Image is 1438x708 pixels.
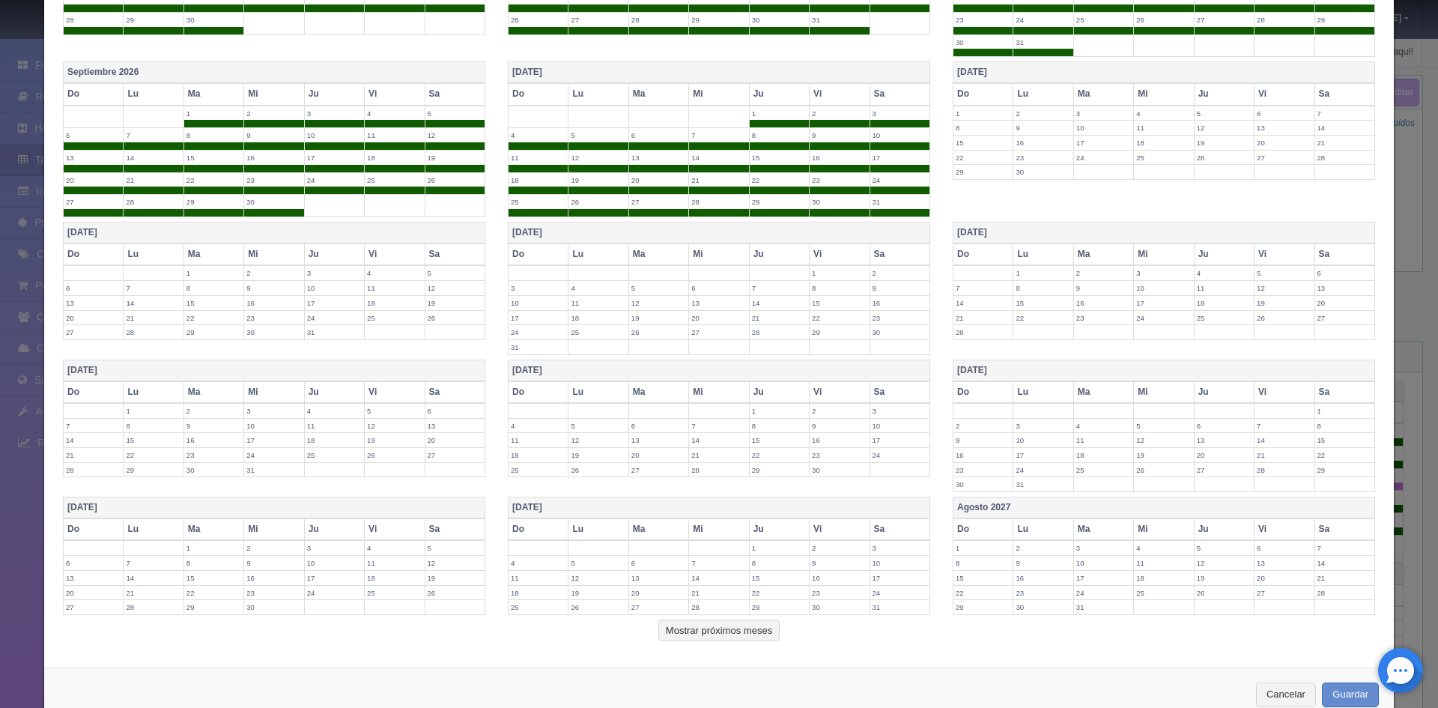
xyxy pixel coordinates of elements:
label: 20 [1315,296,1374,310]
label: 29 [810,325,869,339]
label: 21 [64,448,123,462]
label: 15 [184,296,243,310]
label: 13 [1315,281,1374,295]
label: 16 [1074,296,1133,310]
label: 2 [1074,266,1133,280]
label: 19 [425,296,485,310]
label: 19 [365,433,424,447]
label: 31 [509,340,568,354]
label: 14 [124,151,183,165]
label: 31 [305,325,364,339]
label: 19 [568,173,628,187]
label: 21 [1315,136,1374,150]
label: 6 [425,404,485,418]
label: 5 [629,281,688,295]
label: 19 [1255,296,1314,310]
label: 13 [1255,121,1314,135]
label: 13 [689,296,748,310]
label: 2 [810,541,869,555]
label: 16 [184,433,243,447]
label: 10 [509,296,568,310]
label: 25 [365,311,424,325]
label: 30 [870,325,929,339]
label: 3 [870,541,929,555]
label: 3 [305,106,364,121]
label: 2 [953,419,1013,433]
label: 19 [629,311,688,325]
label: 28 [689,463,748,477]
label: 30 [244,325,303,339]
label: 23 [870,311,929,325]
label: 7 [750,281,809,295]
label: 26 [568,463,628,477]
label: 18 [305,433,364,447]
label: 17 [244,433,303,447]
label: 23 [810,448,869,462]
label: 25 [1074,13,1133,27]
label: 6 [689,281,748,295]
label: 16 [870,296,929,310]
label: 23 [184,448,243,462]
label: 16 [244,296,303,310]
label: 3 [244,404,303,418]
label: 24 [1134,311,1193,325]
label: 27 [64,325,123,339]
label: 3 [1074,106,1133,121]
label: 4 [568,281,628,295]
label: 30 [953,477,1013,491]
label: 14 [124,296,183,310]
label: 13 [629,433,688,447]
label: 22 [184,311,243,325]
label: 13 [64,151,123,165]
label: 12 [629,296,688,310]
label: 26 [509,13,568,27]
label: 7 [689,128,748,142]
label: 29 [1315,13,1374,27]
label: 28 [1315,151,1374,165]
label: 12 [1134,433,1193,447]
label: 11 [509,433,568,447]
label: 18 [568,311,628,325]
label: 2 [1013,106,1073,121]
label: 24 [305,173,364,187]
label: 13 [64,296,123,310]
label: 16 [953,448,1013,462]
label: 24 [509,325,568,339]
label: 8 [124,419,183,433]
label: 5 [1195,106,1254,121]
label: 28 [64,463,123,477]
label: 5 [425,266,485,280]
label: 10 [1134,281,1193,295]
label: 25 [509,195,568,209]
label: 20 [1255,136,1314,150]
label: 13 [1195,433,1254,447]
label: 1 [1315,404,1374,418]
label: 6 [629,419,688,433]
label: 29 [184,325,243,339]
label: 23 [953,13,1013,27]
label: 26 [425,311,485,325]
label: 12 [1195,121,1254,135]
label: 7 [64,419,123,433]
label: 25 [1074,463,1133,477]
label: 22 [953,151,1013,165]
label: 20 [425,433,485,447]
label: 5 [568,128,628,142]
label: 9 [953,433,1013,447]
label: 7 [124,281,183,295]
label: 22 [184,173,243,187]
label: 21 [689,173,748,187]
label: 25 [509,463,568,477]
label: 18 [509,448,568,462]
label: 4 [1074,419,1133,433]
label: 10 [870,128,929,142]
label: 21 [750,311,809,325]
label: 8 [184,128,243,142]
label: 9 [1074,281,1133,295]
label: 30 [810,463,869,477]
label: 3 [305,266,364,280]
label: 17 [1074,136,1133,150]
label: 16 [1013,136,1073,150]
label: 26 [425,173,485,187]
label: 16 [810,433,869,447]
